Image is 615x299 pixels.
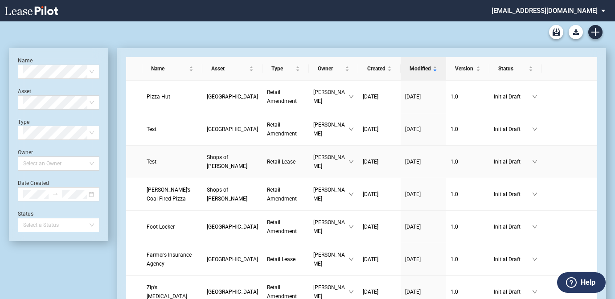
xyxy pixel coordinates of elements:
span: download [566,159,572,164]
span: download [566,94,572,99]
span: edit [555,289,560,295]
span: share-alt [578,94,584,100]
a: [GEOGRAPHIC_DATA] [207,125,258,134]
span: [DATE] [405,94,421,100]
a: [DATE] [363,255,396,264]
a: Retail Lease [267,255,304,264]
span: Westgate Shopping Center [207,289,258,295]
span: down [348,94,354,99]
span: share-alt [578,224,584,230]
span: [DATE] [363,256,378,262]
span: to [52,191,58,197]
a: Foot Locker [147,222,198,231]
span: 1 . 0 [451,224,458,230]
label: Owner [18,149,33,156]
a: [GEOGRAPHIC_DATA] [207,92,258,101]
md-menu: Download Blank Form List [566,25,586,39]
span: Plaza Mexico [207,256,258,262]
span: Retail Amendment [267,89,297,104]
span: Initial Draft [494,190,532,199]
a: [DATE] [405,255,442,264]
a: [DATE] [405,157,442,166]
span: Farmers Insurance Agency [147,252,192,267]
span: Shops of Kendall [207,154,247,169]
a: Archive [549,25,563,39]
a: [DATE] [405,287,442,296]
span: down [532,94,537,99]
a: Test [147,125,198,134]
span: [PERSON_NAME] [313,153,348,171]
span: [DATE] [363,126,378,132]
a: Shops of [PERSON_NAME] [207,185,258,203]
span: [DATE] [363,289,378,295]
a: [DATE] [405,92,442,101]
span: edit [555,224,560,229]
span: edit [555,257,560,262]
span: [DATE] [363,224,378,230]
a: [DATE] [363,157,396,166]
span: download [566,127,572,132]
span: Retail Lease [267,256,295,262]
a: [DATE] [363,287,396,296]
span: [DATE] [363,159,378,165]
span: 1 . 0 [451,289,458,295]
span: share-alt [578,127,584,133]
th: Modified [401,57,446,81]
a: Pizza Hut [147,92,198,101]
th: Status [489,57,542,81]
a: Retail Amendment [267,218,304,236]
label: Status [18,211,33,217]
span: 1 . 0 [451,126,458,132]
a: 1.0 [451,92,485,101]
span: [PERSON_NAME] [313,185,348,203]
span: Name [151,64,187,73]
span: down [348,224,354,229]
a: Shops of [PERSON_NAME] [207,153,258,171]
span: Initial Draft [494,255,532,264]
span: swap-right [52,191,58,197]
th: Asset [202,57,262,81]
a: [DATE] [363,190,396,199]
span: down [348,192,354,197]
span: Retail Lease [267,159,295,165]
th: Version [446,57,489,81]
span: Retail Amendment [267,122,297,137]
span: Retail Amendment [267,187,297,202]
span: [DATE] [363,191,378,197]
th: Owner [309,57,358,81]
span: Modified [410,64,431,73]
span: Shops of Kendall [207,187,247,202]
span: Initial Draft [494,287,532,296]
label: Name [18,57,33,64]
label: Type [18,119,29,125]
a: [GEOGRAPHIC_DATA] [207,255,258,264]
span: 1 . 0 [451,94,458,100]
span: Version [455,64,474,73]
span: Status [498,64,527,73]
span: Pompano Citi Centre [207,224,258,230]
span: 1 . 0 [451,256,458,262]
span: share-alt [578,257,584,263]
span: Owner [318,64,343,73]
span: edit [555,192,560,197]
span: share-alt [578,192,584,198]
span: down [348,289,354,295]
span: down [532,224,537,229]
span: Pizza Hut [147,94,170,100]
a: Test [147,157,198,166]
a: [DATE] [405,190,442,199]
a: Retail Amendment [267,120,304,138]
span: Initial Draft [494,92,532,101]
span: 1 . 0 [451,159,458,165]
span: [PERSON_NAME] [313,88,348,106]
a: [DATE] [363,125,396,134]
span: Retail Amendment [267,219,297,234]
a: 1.0 [451,287,485,296]
span: down [532,159,537,164]
span: [DATE] [405,126,421,132]
a: [GEOGRAPHIC_DATA] [207,222,258,231]
span: download [566,224,572,229]
span: Foot Locker [147,224,175,230]
span: Union Plaza [207,126,258,132]
span: down [348,159,354,164]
